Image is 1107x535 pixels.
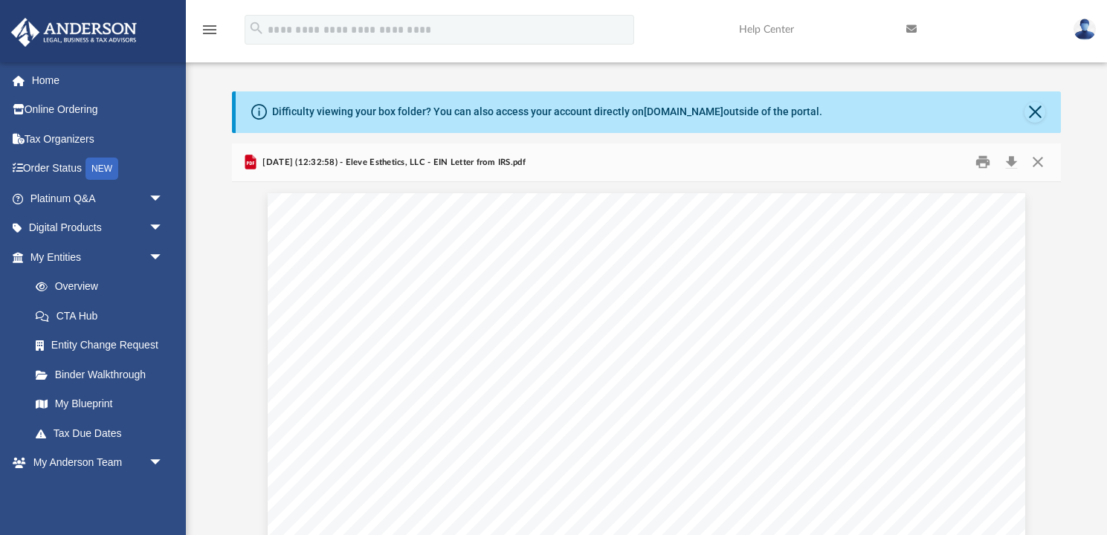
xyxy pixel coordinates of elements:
[21,272,186,302] a: Overview
[10,95,186,125] a: Online Ordering
[259,156,526,169] span: [DATE] (12:32:58) - Eleve Esthetics, LLC - EIN Letter from IRS.pdf
[969,151,998,174] button: Print
[10,154,186,184] a: Order StatusNEW
[998,151,1024,174] button: Download
[644,106,723,117] a: [DOMAIN_NAME]
[10,448,178,478] a: My Anderson Teamarrow_drop_down
[201,28,219,39] a: menu
[10,213,186,243] a: Digital Productsarrow_drop_down
[149,448,178,479] span: arrow_drop_down
[7,18,141,47] img: Anderson Advisors Platinum Portal
[10,124,186,154] a: Tax Organizers
[21,418,186,448] a: Tax Due Dates
[10,184,186,213] a: Platinum Q&Aarrow_drop_down
[10,242,186,272] a: My Entitiesarrow_drop_down
[149,242,178,273] span: arrow_drop_down
[149,213,178,244] span: arrow_drop_down
[21,331,186,360] a: Entity Change Request
[10,65,186,95] a: Home
[248,20,265,36] i: search
[1024,102,1045,123] button: Close
[85,158,118,180] div: NEW
[21,389,178,419] a: My Blueprint
[1074,19,1096,40] img: User Pic
[149,184,178,214] span: arrow_drop_down
[272,104,822,120] div: Difficulty viewing your box folder? You can also access your account directly on outside of the p...
[21,360,186,389] a: Binder Walkthrough
[1024,151,1051,174] button: Close
[21,301,186,331] a: CTA Hub
[201,21,219,39] i: menu
[21,477,171,507] a: My Anderson Team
